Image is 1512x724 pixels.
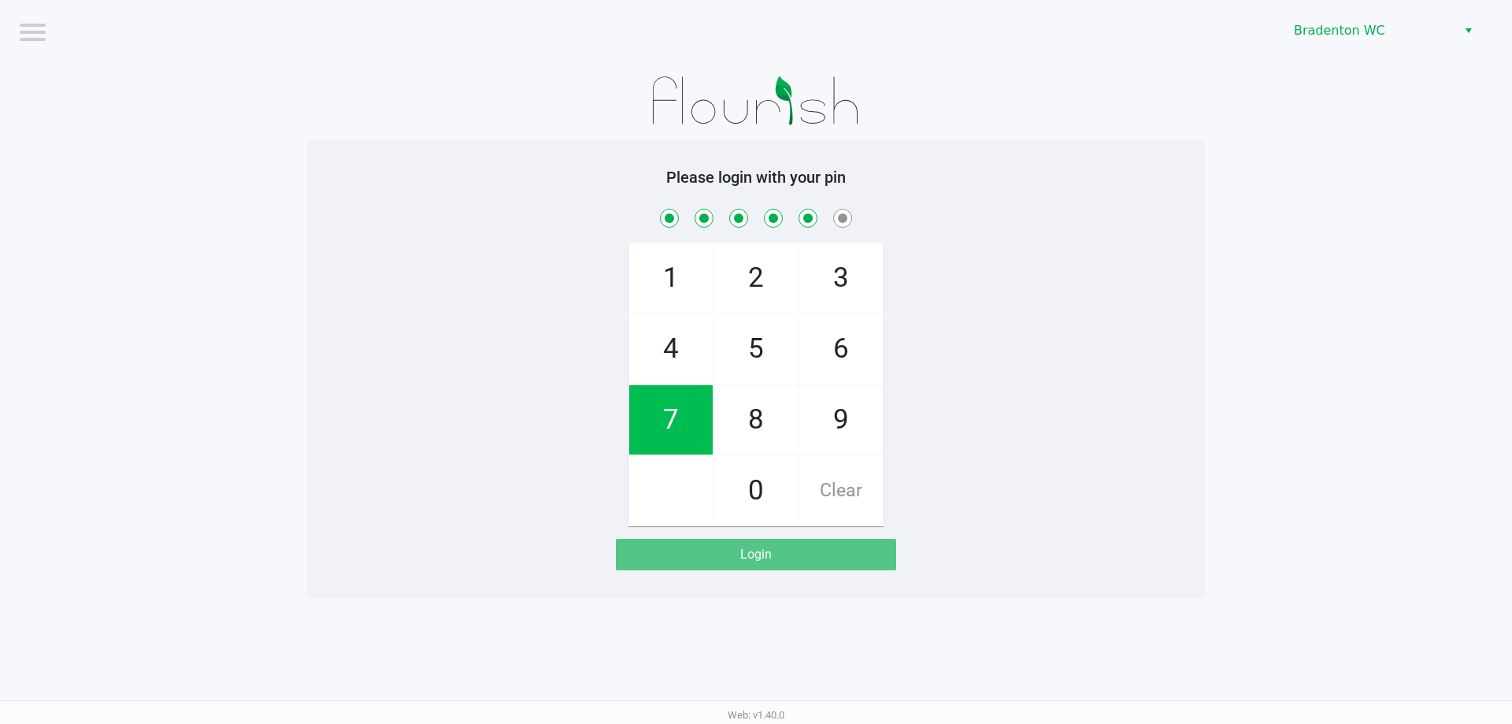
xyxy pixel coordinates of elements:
[714,456,798,525] span: 0
[799,314,883,384] span: 6
[629,243,713,313] span: 1
[714,243,798,313] span: 2
[629,385,713,455] span: 7
[319,168,1193,187] h5: Please login with your pin
[799,243,883,313] span: 3
[1457,17,1480,45] button: Select
[714,385,798,455] span: 8
[799,385,883,455] span: 9
[714,314,798,384] span: 5
[629,314,713,384] span: 4
[728,709,784,721] span: Web: v1.40.0
[1294,21,1447,40] span: Bradenton WC
[799,456,883,525] span: Clear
